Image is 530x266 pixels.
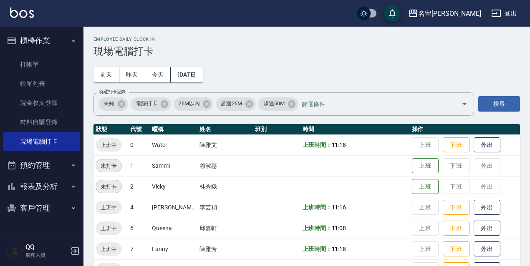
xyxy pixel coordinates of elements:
td: 7 [128,239,150,259]
th: 狀態 [93,124,128,135]
button: 昨天 [119,67,145,82]
button: 櫃檯作業 [3,30,80,52]
b: 上班時間： [303,204,332,211]
th: 代號 [128,124,150,135]
button: 外出 [474,221,500,236]
span: 25M以內 [174,99,205,108]
button: 預約管理 [3,154,80,176]
div: 25M以內 [174,97,214,111]
td: [PERSON_NAME] [150,197,197,218]
div: 超過50M [258,97,298,111]
img: Logo [10,7,34,18]
button: 外出 [474,137,500,153]
td: 陳雅文 [197,134,253,155]
td: 陳雅芳 [197,239,253,259]
a: 材料自購登錄 [3,112,80,132]
span: 11:16 [332,204,346,211]
button: 報表及分析 [3,176,80,197]
b: 上班時間： [303,225,332,231]
span: 未知 [98,99,119,108]
button: save [384,5,401,22]
img: Person [7,243,23,259]
span: 上班中 [96,141,122,149]
button: 下班 [443,137,469,153]
div: 電腦打卡 [131,97,171,111]
td: 1 [128,155,150,176]
td: 李芸禎 [197,197,253,218]
button: 客戶管理 [3,197,80,219]
span: 未打卡 [96,182,121,191]
button: 登出 [488,6,520,21]
h5: QQ [25,243,68,251]
a: 現場電腦打卡 [3,132,80,151]
h3: 現場電腦打卡 [93,45,520,57]
div: 名留[PERSON_NAME] [418,8,481,19]
button: 搜尋 [478,96,520,112]
button: Open [458,97,471,111]
button: 外出 [474,200,500,215]
th: 班別 [253,124,300,135]
td: 2 [128,176,150,197]
button: 下班 [443,221,469,236]
span: 11:18 [332,246,346,252]
span: 超過50M [258,99,290,108]
span: 上班中 [96,203,122,212]
label: 篩選打卡記錄 [99,89,126,95]
td: 賴淑惠 [197,155,253,176]
span: 電腦打卡 [131,99,162,108]
td: Queena [150,218,197,239]
span: 上班中 [96,245,122,254]
button: [DATE] [171,67,202,82]
th: 操作 [410,124,520,135]
th: 暱稱 [150,124,197,135]
td: 6 [128,218,150,239]
div: 未知 [98,97,128,111]
span: 11:08 [332,225,346,231]
button: 名留[PERSON_NAME] [405,5,485,22]
b: 上班時間： [303,246,332,252]
button: 今天 [145,67,171,82]
td: Vicky [150,176,197,197]
span: 11:18 [332,142,346,148]
td: Sammi [150,155,197,176]
span: 超過25M [216,99,247,108]
button: 前天 [93,67,119,82]
span: 未打卡 [96,162,121,170]
th: 時間 [300,124,410,135]
button: 下班 [443,241,469,257]
span: 上班中 [96,224,122,233]
input: 篩選條件 [300,97,447,111]
td: Water [150,134,197,155]
a: 帳單列表 [3,74,80,93]
b: 上班時間： [303,142,332,148]
a: 現金收支登錄 [3,93,80,112]
button: 外出 [474,241,500,257]
td: Fanny [150,239,197,259]
p: 服務人員 [25,251,68,259]
td: 邱嘉軒 [197,218,253,239]
a: 打帳單 [3,55,80,74]
td: 0 [128,134,150,155]
td: 林秀娥 [197,176,253,197]
button: 上班 [412,179,439,194]
th: 姓名 [197,124,253,135]
h2: Employee Daily Clock In [93,37,520,42]
td: 4 [128,197,150,218]
button: 下班 [443,200,469,215]
div: 超過25M [216,97,256,111]
button: 上班 [412,158,439,174]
